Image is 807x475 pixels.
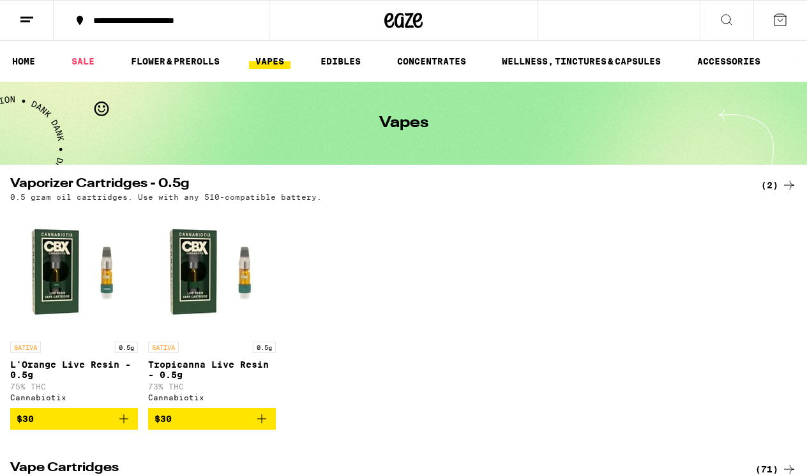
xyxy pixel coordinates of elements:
[115,342,138,353] p: 0.5g
[148,382,276,391] p: 73% THC
[761,177,797,193] a: (2)
[10,382,138,391] p: 75% THC
[65,54,101,69] a: SALE
[10,177,734,193] h2: Vaporizer Cartridges - 0.5g
[124,54,226,69] a: FLOWER & PREROLLS
[10,393,138,402] div: Cannabiotix
[148,207,276,408] a: Open page for Tropicanna Live Resin - 0.5g from Cannabiotix
[148,393,276,402] div: Cannabiotix
[391,54,472,69] a: CONCENTRATES
[10,342,41,353] p: SATIVA
[10,359,138,380] p: L'Orange Live Resin - 0.5g
[495,54,667,69] a: WELLNESS, TINCTURES & CAPSULES
[148,342,179,353] p: SATIVA
[148,408,276,430] button: Add to bag
[691,54,767,69] a: ACCESSORIES
[148,359,276,380] p: Tropicanna Live Resin - 0.5g
[314,54,367,69] a: EDIBLES
[379,116,428,131] h1: Vapes
[6,54,41,69] a: HOME
[10,207,138,335] img: Cannabiotix - L'Orange Live Resin - 0.5g
[10,408,138,430] button: Add to bag
[10,193,322,201] p: 0.5 gram oil cartridges. Use with any 510-compatible battery.
[253,342,276,353] p: 0.5g
[10,207,138,408] a: Open page for L'Orange Live Resin - 0.5g from Cannabiotix
[249,54,290,69] a: VAPES
[155,414,172,424] span: $30
[148,207,276,335] img: Cannabiotix - Tropicanna Live Resin - 0.5g
[17,414,34,424] span: $30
